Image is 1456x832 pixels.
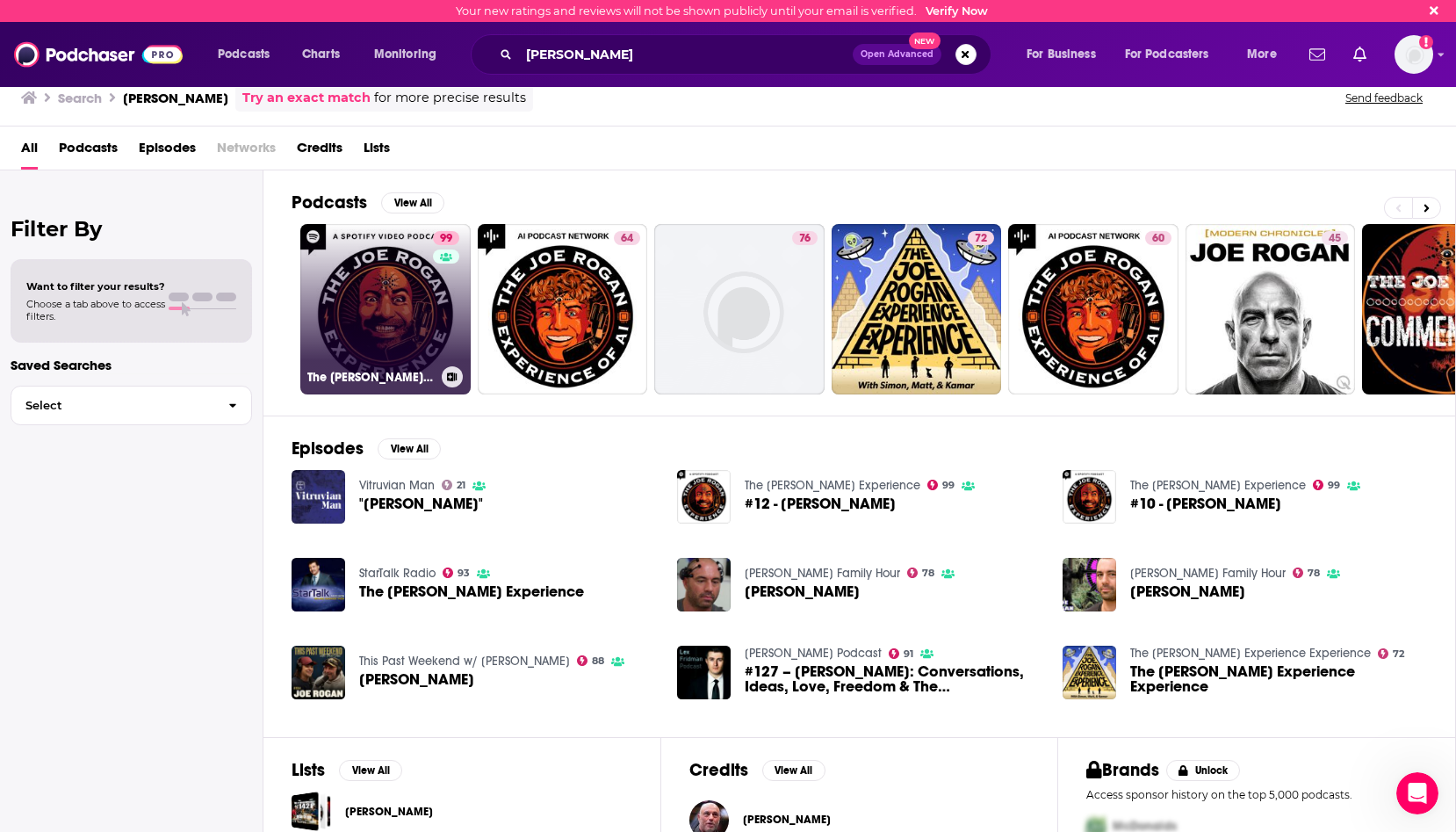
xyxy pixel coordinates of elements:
span: For Podcasters [1125,42,1209,67]
a: 76 [792,231,818,245]
img: JOE ROGAN [1063,558,1116,611]
button: open menu [1114,40,1235,69]
h2: Brands [1086,759,1159,781]
span: [PERSON_NAME] [745,584,860,599]
a: Try an exact match [242,88,371,108]
span: New [909,33,941,49]
a: Joe Rogan [359,672,474,687]
button: Send feedback [1340,90,1428,105]
a: StarTalk Radio [359,566,436,581]
a: 72 [1378,648,1405,659]
a: 91 [889,648,914,659]
div: Your new ratings and reviews will not be shown publicly until your email is verified. [456,4,988,18]
img: Podchaser - Follow, Share and Rate Podcasts [14,38,183,71]
button: open menu [1235,40,1299,69]
span: All [21,134,38,170]
span: Logged in as KaraSevenLetter [1395,35,1433,74]
a: 93 [443,568,471,578]
span: The [PERSON_NAME] Experience [359,584,584,599]
a: The Joe Rogan Experience [359,584,584,599]
a: 60 [1008,224,1178,394]
a: 99 [433,231,459,245]
h2: Podcasts [292,192,367,213]
span: 72 [975,230,987,248]
span: Choose a tab above to access filters. [26,298,165,322]
span: Networks [217,134,276,170]
a: 45 [1186,224,1356,394]
p: Access sponsor history on the top 5,000 podcasts. [1086,788,1427,801]
a: The Joe Rogan Experience [1130,478,1306,493]
span: #127 – [PERSON_NAME]: Conversations, Ideas, Love, Freedom & The [PERSON_NAME] Experience [745,664,1042,694]
span: 76 [799,230,811,248]
a: The Joe Rogan Experience Experience [1130,664,1427,694]
a: 45 [1322,231,1348,245]
iframe: Intercom live chat [1396,772,1438,814]
a: Charts [291,40,350,69]
a: #127 – Joe Rogan: Conversations, Ideas, Love, Freedom & The Joe Rogan Experience [745,664,1042,694]
img: "Joe Rogan" [292,470,345,524]
button: open menu [205,40,292,69]
img: JOE ROGAN [677,558,731,611]
h3: The [PERSON_NAME] Experience [307,370,435,385]
a: 76 [654,224,825,394]
h3: Search [58,90,102,106]
p: Saved Searches [11,357,252,373]
a: Lists [364,134,390,170]
span: #12 - [PERSON_NAME] [745,496,896,511]
img: #127 – Joe Rogan: Conversations, Ideas, Love, Freedom & The Joe Rogan Experience [677,646,731,699]
div: Search podcasts, credits, & more... [487,34,1008,75]
img: Joe Rogan [292,646,345,699]
span: [PERSON_NAME] [743,813,831,827]
span: 60 [1152,230,1164,248]
a: EpisodesView All [292,438,441,459]
a: 64 [478,224,648,394]
span: #10 - [PERSON_NAME] [1130,496,1281,511]
a: 72 [832,224,1002,394]
a: Show notifications dropdown [1346,40,1373,69]
a: 21 [442,480,466,490]
span: 78 [922,569,934,577]
button: open menu [1014,40,1118,69]
a: 78 [907,568,935,578]
a: The Joe Rogan Experience Experience [1130,646,1371,661]
span: 72 [1393,650,1404,658]
span: [PERSON_NAME] [359,672,474,687]
a: Joe Rogan [743,813,831,827]
span: 99 [1328,481,1340,489]
span: Credits [297,134,342,170]
img: #12 - Joe Rogan [677,470,731,524]
a: PodcastsView All [292,192,444,213]
span: Open Advanced [861,50,933,59]
a: CreditsView All [689,759,825,781]
span: 21 [457,481,465,489]
a: #10 - Joe Rogan [1063,470,1116,524]
a: 88 [577,655,605,666]
span: 99 [942,481,955,489]
span: Podcasts [59,134,118,170]
a: #10 - Joe Rogan [1130,496,1281,511]
span: 78 [1308,569,1320,577]
span: 88 [592,657,604,665]
a: Vitruvian Man [359,478,435,493]
span: 99 [440,230,452,248]
a: 99The [PERSON_NAME] Experience [300,224,471,394]
button: Show profile menu [1395,35,1433,74]
button: View All [381,192,444,213]
span: 93 [458,569,470,577]
button: Select [11,386,252,425]
img: The Joe Rogan Experience Experience [1063,646,1116,699]
a: This Past Weekend w/ Theo Von [359,654,570,669]
span: Podcasts [218,42,270,67]
input: Search podcasts, credits, & more... [519,40,853,69]
img: The Joe Rogan Experience [292,558,345,611]
span: The [PERSON_NAME] Experience Experience [1130,664,1427,694]
span: "[PERSON_NAME]" [359,496,483,511]
a: JOE ROGAN [1130,584,1245,599]
a: #12 - Joe Rogan [745,496,896,511]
